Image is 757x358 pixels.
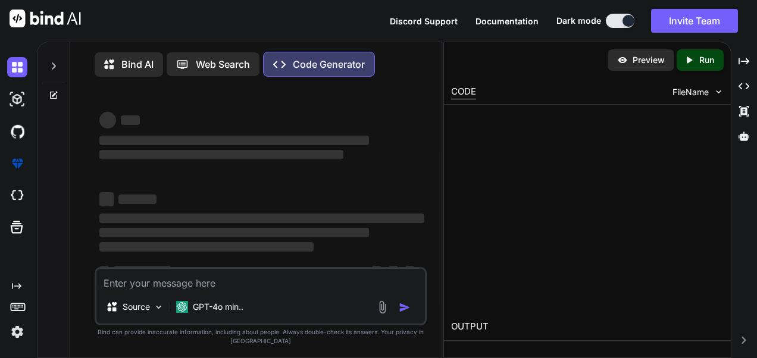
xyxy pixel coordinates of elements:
[176,301,188,313] img: GPT-4o mini
[390,15,458,27] button: Discord Support
[699,54,714,66] p: Run
[99,266,109,275] span: ‌
[118,194,157,204] span: ‌
[389,266,398,275] span: ‌
[672,86,709,98] span: FileName
[121,115,140,125] span: ‌
[7,121,27,142] img: githubDark
[376,300,389,314] img: attachment
[617,55,628,65] img: preview
[123,301,150,313] p: Source
[372,266,381,275] span: ‌
[10,10,81,27] img: Bind AI
[556,15,601,27] span: Dark mode
[390,16,458,26] span: Discord Support
[651,9,738,33] button: Invite Team
[633,54,665,66] p: Preview
[193,301,243,313] p: GPT-4o min..
[95,328,427,346] p: Bind can provide inaccurate information, including about people. Always double-check its answers....
[99,136,369,145] span: ‌
[293,57,365,71] p: Code Generator
[99,112,116,128] span: ‌
[121,57,154,71] p: Bind AI
[114,266,171,275] span: ‌
[154,302,164,312] img: Pick Models
[7,322,27,342] img: settings
[476,16,539,26] span: Documentation
[714,87,724,97] img: chevron down
[99,213,424,223] span: ‌
[7,153,27,174] img: premium
[99,192,114,206] span: ‌
[399,302,411,313] img: icon
[99,242,314,252] span: ‌
[99,228,369,237] span: ‌
[7,57,27,77] img: darkChat
[99,150,343,159] span: ‌
[476,15,539,27] button: Documentation
[451,85,476,99] div: CODE
[196,57,250,71] p: Web Search
[405,266,415,275] span: ‌
[444,313,731,341] h2: OUTPUT
[7,186,27,206] img: cloudideIcon
[7,89,27,109] img: darkAi-studio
